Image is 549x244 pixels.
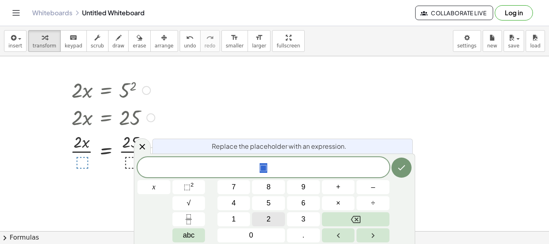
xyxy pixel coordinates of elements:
[226,43,244,49] span: smaller
[212,141,346,151] span: Replace the placeholder with an expression.
[70,33,77,43] i: keyboard
[217,212,250,226] button: 1
[231,33,238,43] i: format_size
[108,30,129,52] button: draw
[128,30,150,52] button: erase
[422,9,486,16] span: Collaborate Live
[191,182,194,188] sup: 2
[184,183,191,191] span: ⬚
[4,30,27,52] button: insert
[301,198,305,209] span: 6
[287,196,320,210] button: 6
[356,196,389,210] button: Divide
[232,214,236,225] span: 1
[252,43,266,49] span: larger
[150,30,178,52] button: arrange
[252,196,285,210] button: 5
[60,30,87,52] button: keyboardkeypad
[172,212,205,226] button: Fraction
[487,43,497,49] span: new
[336,198,340,209] span: ×
[232,182,236,193] span: 7
[155,43,174,49] span: arrange
[86,30,109,52] button: scrub
[302,230,304,241] span: .
[322,228,355,242] button: Left arrow
[260,163,267,173] span: ⬚
[336,182,340,193] span: +
[252,180,285,194] button: 8
[217,196,250,210] button: 4
[137,180,170,194] button: x
[200,30,220,52] button: redoredo
[249,230,253,241] span: 0
[180,30,201,52] button: undoundo
[391,158,412,178] button: Done
[183,230,195,241] span: abc
[28,30,61,52] button: transform
[287,180,320,194] button: 9
[504,30,524,52] button: save
[272,30,304,52] button: fullscreen
[526,30,545,52] button: load
[301,214,305,225] span: 3
[483,30,502,52] button: new
[205,43,215,49] span: redo
[133,43,146,49] span: erase
[33,43,56,49] span: transform
[453,30,481,52] button: settings
[301,182,305,193] span: 9
[322,196,355,210] button: Times
[184,43,196,49] span: undo
[371,198,375,209] span: ÷
[287,212,320,226] button: 3
[255,33,263,43] i: format_size
[252,212,285,226] button: 2
[113,43,125,49] span: draw
[266,182,270,193] span: 8
[287,228,320,242] button: .
[277,43,300,49] span: fullscreen
[266,198,270,209] span: 5
[206,33,214,43] i: redo
[8,43,22,49] span: insert
[186,33,194,43] i: undo
[356,180,389,194] button: Minus
[232,198,236,209] span: 4
[495,5,533,21] button: Log in
[217,228,285,242] button: 0
[457,43,477,49] span: settings
[172,180,205,194] button: Squared
[415,6,493,20] button: Collaborate Live
[322,180,355,194] button: Plus
[172,228,205,242] button: Alphabet
[172,196,205,210] button: Square root
[530,43,541,49] span: load
[91,43,104,49] span: scrub
[152,182,156,193] span: x
[508,43,519,49] span: save
[32,9,72,17] a: Whiteboards
[187,198,191,209] span: √
[221,30,248,52] button: format_sizesmaller
[248,30,270,52] button: format_sizelarger
[266,214,270,225] span: 2
[10,6,23,19] button: Toggle navigation
[322,212,389,226] button: Backspace
[65,43,82,49] span: keypad
[217,180,250,194] button: 7
[356,228,389,242] button: Right arrow
[371,182,375,193] span: –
